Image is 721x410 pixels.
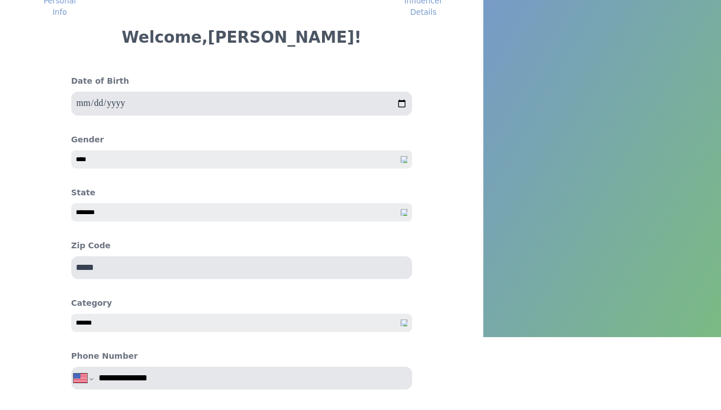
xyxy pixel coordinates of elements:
[48,27,435,48] h3: Welcome, [PERSON_NAME] !
[71,240,412,252] h4: Zip Code
[71,75,412,87] h4: Date of Birth
[71,134,412,146] h4: Gender
[71,187,412,199] h4: State
[71,297,412,309] h4: Category
[71,350,412,362] h4: Phone Number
